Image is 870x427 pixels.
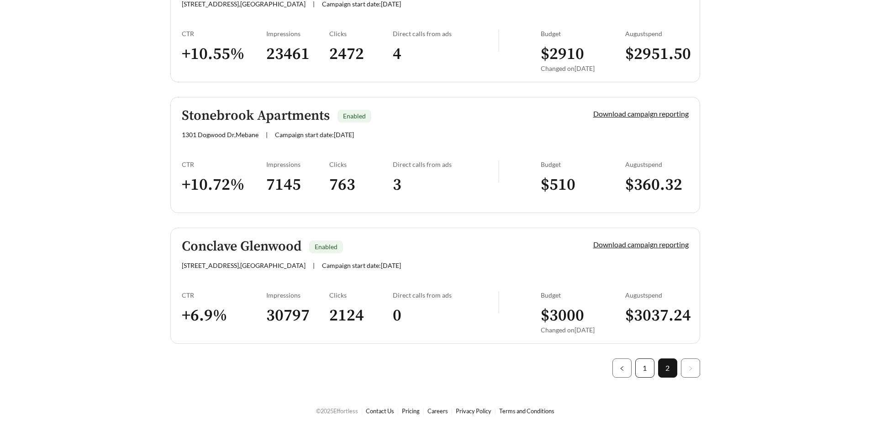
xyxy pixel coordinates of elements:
div: Direct calls from ads [393,291,498,299]
div: Direct calls from ads [393,160,498,168]
a: 2 [659,359,677,377]
h3: + 6.9 % [182,305,266,326]
h3: 2124 [329,305,393,326]
div: August spend [625,30,689,37]
h3: $ 3037.24 [625,305,689,326]
h3: 23461 [266,44,330,64]
span: | [266,131,268,139]
li: Next Page [681,358,700,378]
span: Enabled [343,112,366,120]
h3: 3 [393,175,498,195]
span: Enabled [315,243,337,251]
h3: 763 [329,175,393,195]
h3: + 10.55 % [182,44,266,64]
h3: $ 360.32 [625,175,689,195]
li: 2 [658,358,677,378]
div: Impressions [266,30,330,37]
a: Careers [427,407,448,415]
div: CTR [182,160,266,168]
h3: $ 2951.50 [625,44,689,64]
a: 1 [636,359,654,377]
div: Budget [541,160,625,168]
h3: $ 510 [541,175,625,195]
li: Previous Page [612,358,632,378]
span: left [619,366,625,371]
div: Budget [541,291,625,299]
h3: $ 3000 [541,305,625,326]
h3: + 10.72 % [182,175,266,195]
h3: $ 2910 [541,44,625,64]
h3: 4 [393,44,498,64]
span: 1301 Dogwood Dr , Mebane [182,131,258,139]
h3: 2472 [329,44,393,64]
button: left [612,358,632,378]
div: CTR [182,291,266,299]
div: Impressions [266,160,330,168]
a: Privacy Policy [456,407,491,415]
span: | [313,262,315,269]
div: CTR [182,30,266,37]
h5: Stonebrook Apartments [182,108,330,123]
div: Changed on [DATE] [541,64,625,72]
li: 1 [635,358,654,378]
a: Conclave GlenwoodEnabled[STREET_ADDRESS],[GEOGRAPHIC_DATA]|Campaign start date:[DATE]Download cam... [170,228,700,344]
div: August spend [625,160,689,168]
div: Impressions [266,291,330,299]
div: Clicks [329,30,393,37]
h3: 7145 [266,175,330,195]
a: Terms and Conditions [499,407,554,415]
h3: 0 [393,305,498,326]
a: Download campaign reporting [593,240,689,249]
span: © 2025 Effortless [316,407,358,415]
div: Budget [541,30,625,37]
div: Clicks [329,160,393,168]
span: [STREET_ADDRESS] , [GEOGRAPHIC_DATA] [182,262,306,269]
div: August spend [625,291,689,299]
span: Campaign start date: [DATE] [322,262,401,269]
h5: Conclave Glenwood [182,239,301,254]
h3: 30797 [266,305,330,326]
button: right [681,358,700,378]
div: Changed on [DATE] [541,326,625,334]
span: right [688,366,693,371]
a: Pricing [402,407,420,415]
div: Direct calls from ads [393,30,498,37]
a: Download campaign reporting [593,109,689,118]
span: Campaign start date: [DATE] [275,131,354,139]
div: Clicks [329,291,393,299]
a: Stonebrook ApartmentsEnabled1301 Dogwood Dr,Mebane|Campaign start date:[DATE]Download campaign re... [170,97,700,213]
a: Contact Us [366,407,394,415]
